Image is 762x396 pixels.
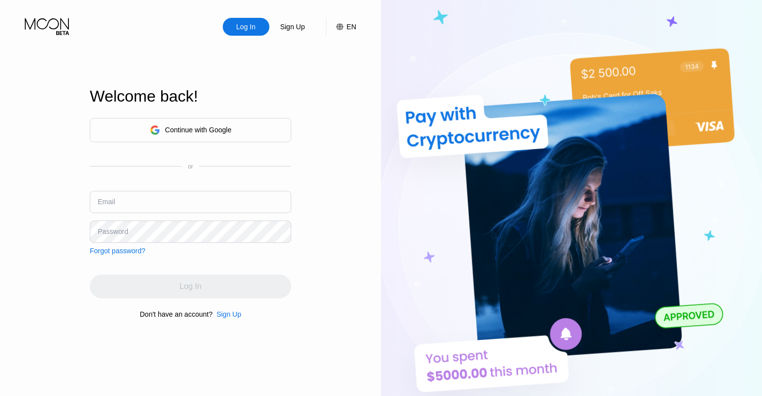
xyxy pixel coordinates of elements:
div: or [188,163,193,170]
div: Log In [235,22,256,32]
div: Forgot password? [90,247,145,255]
div: Sign Up [279,22,306,32]
div: Log In [223,18,269,36]
div: EN [347,23,356,31]
div: Don't have an account? [140,310,213,318]
div: Continue with Google [165,126,232,134]
div: Continue with Google [90,118,291,142]
div: Password [98,227,128,235]
div: Sign Up [212,310,241,318]
div: Sign Up [269,18,316,36]
div: Welcome back! [90,87,291,106]
div: Sign Up [216,310,241,318]
div: Email [98,198,115,206]
div: EN [326,18,356,36]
